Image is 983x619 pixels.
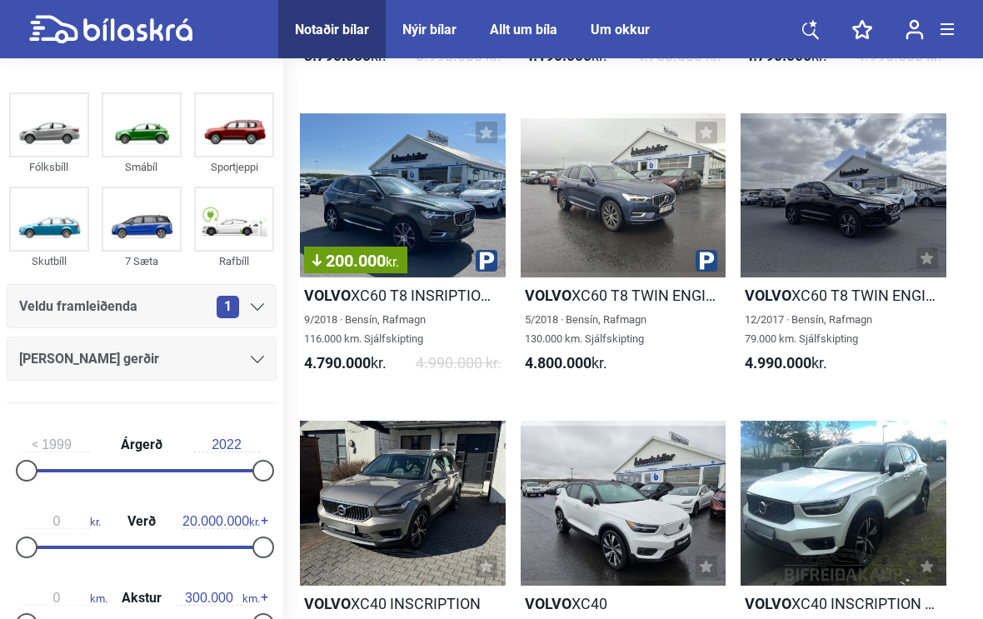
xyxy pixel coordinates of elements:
div: Smábíl [102,157,182,177]
div: Rafbíll [194,252,274,271]
span: kr. [182,514,260,529]
h2: XC40 INSCRIPTION T5 [741,594,946,613]
span: 200.000 [312,252,399,269]
h2: XC60 T8 INSRIPTION PLUG-IN HYBRID [300,286,506,305]
span: 9/2018 · Bensín, Rafmagn 116.000 km. Sjálfskipting [304,313,426,345]
a: Um okkur [591,22,650,37]
a: Notaðir bílar [295,22,369,37]
b: Volvo [525,595,571,612]
div: Sportjeppi [194,157,274,177]
b: Volvo [525,287,571,304]
span: 12/2017 · Bensín, Rafmagn 79.000 km. Sjálfskipting [745,313,872,345]
span: Verð [123,515,160,528]
b: Volvo [304,595,351,612]
span: kr. [525,353,607,372]
span: kr. [386,254,399,270]
h2: XC40 [521,594,726,613]
a: Allt um bíla [490,22,557,37]
span: [PERSON_NAME] gerðir [19,347,159,371]
h2: XC60 T8 TWIN ENGINE [521,286,726,305]
b: Volvo [745,287,791,304]
b: 4.990.000 [745,354,811,372]
img: user-login.svg [906,19,924,40]
a: 200.000kr.VolvoXC60 T8 INSRIPTION PLUG-IN HYBRID9/2018 · Bensín, Rafmagn116.000 km. Sjálfskipting... [300,113,506,387]
div: Skutbíll [9,252,89,271]
span: km. [176,591,260,606]
span: 1 [217,296,239,318]
h2: XC40 INSCRIPTION [300,594,506,613]
b: 4.790.000 [304,354,371,372]
b: 3.790.000 [304,47,371,64]
b: 4.190.000 [525,47,591,64]
span: Veldu framleiðenda [19,295,137,318]
a: VolvoXC60 T8 TWIN ENGINE5/2018 · Bensín, Rafmagn130.000 km. Sjálfskipting4.800.000kr. [521,113,726,387]
span: Árgerð [117,438,167,452]
b: 4.800.000 [525,354,591,372]
span: 4.990.000 kr. [416,353,501,372]
span: kr. [304,353,387,372]
h2: XC60 T8 TWIN ENGINE R-DESIGN [741,286,946,305]
a: VolvoXC60 T8 TWIN ENGINE R-DESIGN12/2017 · Bensín, Rafmagn79.000 km. Sjálfskipting4.990.000kr. [741,113,946,387]
span: 5/2018 · Bensín, Rafmagn 130.000 km. Sjálfskipting [525,313,646,345]
span: kr. [745,353,827,372]
b: Volvo [745,595,791,612]
img: parking.png [476,250,497,272]
span: km. [23,591,107,606]
div: Fólksbíll [9,157,89,177]
span: Akstur [117,592,166,605]
span: kr. [23,514,101,529]
img: parking.png [696,250,717,272]
b: 4.790.000 [745,47,811,64]
a: Nýir bílar [402,22,457,37]
b: Volvo [304,287,351,304]
div: 7 Sæta [102,252,182,271]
